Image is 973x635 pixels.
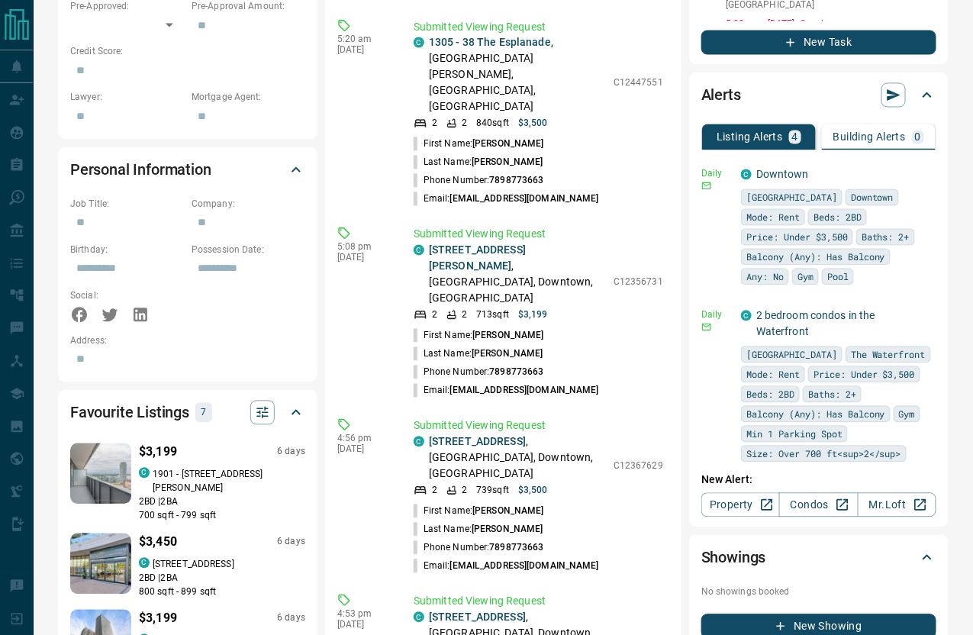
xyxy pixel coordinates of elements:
[462,308,467,322] p: 2
[472,139,543,150] span: [PERSON_NAME]
[414,156,543,169] p: Last Name:
[337,434,391,444] p: 4:56 pm
[746,427,843,442] span: Min 1 Parking Spot
[833,132,906,143] p: Building Alerts
[414,174,544,188] p: Phone Number:
[414,137,544,151] p: First Name:
[192,198,305,211] p: Company:
[701,308,732,322] p: Daily
[851,190,894,205] span: Downtown
[701,585,936,599] p: No showings booked
[746,230,848,245] span: Price: Under $3,500
[746,446,901,462] span: Size: Over 700 ft<sup>2</sup>
[827,269,849,285] span: Pool
[70,289,184,303] p: Social:
[518,484,548,498] p: $3,500
[192,91,305,105] p: Mortgage Agent:
[70,198,184,211] p: Job Title:
[450,194,599,205] span: [EMAIL_ADDRESS][DOMAIN_NAME]
[701,472,936,488] p: New Alert:
[814,367,915,382] span: Price: Under $3,500
[414,192,599,206] p: Email:
[429,37,551,49] a: 1305 - 38 The Esplanade
[139,509,305,523] p: 700 sqft - 799 sqft
[472,524,543,535] span: [PERSON_NAME]
[614,276,663,289] p: C12356731
[756,310,875,338] a: 2 bedroom condos in the Waterfront
[429,244,526,272] a: [STREET_ADDRESS][PERSON_NAME]
[337,609,391,620] p: 4:53 pm
[139,610,177,628] p: $3,199
[746,407,885,422] span: Balcony (Any): Has Balcony
[277,446,305,459] p: 6 days
[701,181,712,192] svg: Email
[139,443,177,462] p: $3,199
[746,190,837,205] span: [GEOGRAPHIC_DATA]
[139,585,305,599] p: 800 sqft - 899 sqft
[899,407,915,422] span: Gym
[792,132,798,143] p: 4
[414,329,544,343] p: First Name:
[717,132,783,143] p: Listing Alerts
[70,395,305,431] div: Favourite Listings7
[414,437,424,447] div: condos.ca
[414,227,663,243] p: Submitted Viewing Request
[476,117,509,131] p: 840 sqft
[414,504,544,518] p: First Name:
[429,35,606,115] p: , [GEOGRAPHIC_DATA][PERSON_NAME], [GEOGRAPHIC_DATA], [GEOGRAPHIC_DATA]
[614,459,663,473] p: C12367629
[614,76,663,90] p: C12447551
[414,612,424,623] div: condos.ca
[797,269,814,285] span: Gym
[429,436,526,448] a: [STREET_ADDRESS]
[337,45,391,56] p: [DATE]
[139,572,305,585] p: 2 BD | 2 BA
[414,366,544,379] p: Phone Number:
[915,132,921,143] p: 0
[472,330,543,341] span: [PERSON_NAME]
[337,444,391,455] p: [DATE]
[701,322,712,333] svg: Email
[429,243,606,307] p: , [GEOGRAPHIC_DATA], Downtown, [GEOGRAPHIC_DATA]
[70,152,305,189] div: Personal Information
[746,367,800,382] span: Mode: Rent
[518,308,548,322] p: $3,199
[701,83,741,108] h2: Alerts
[192,243,305,257] p: Possession Date:
[70,440,305,523] a: Favourited listing$3,1996 dayscondos.ca1901 - [STREET_ADDRESS][PERSON_NAME]2BD |2BA700 sqft - 799...
[337,34,391,45] p: 5:20 am
[414,384,599,398] p: Email:
[70,401,189,425] h2: Favourite Listings
[701,77,936,114] div: Alerts
[70,243,184,257] p: Birthday:
[746,250,885,265] span: Balcony (Any): Has Balcony
[746,387,794,402] span: Beds: 2BD
[701,540,936,576] div: Showings
[70,530,305,599] a: Favourited listing$3,4506 dayscondos.ca[STREET_ADDRESS]2BD |2BA800 sqft - 899 sqft
[414,19,663,35] p: Submitted Viewing Request
[746,269,784,285] span: Any: No
[153,468,305,495] p: 1901 - [STREET_ADDRESS][PERSON_NAME]
[139,558,150,569] div: condos.ca
[414,418,663,434] p: Submitted Viewing Request
[153,558,234,572] p: [STREET_ADDRESS]
[472,506,543,517] span: [PERSON_NAME]
[432,308,437,322] p: 2
[70,91,184,105] p: Lawyer:
[518,117,548,131] p: $3,500
[472,349,543,359] span: [PERSON_NAME]
[489,543,543,553] span: 7898773663
[462,117,467,131] p: 2
[701,31,936,55] button: New Task
[741,169,752,180] div: condos.ca
[472,157,543,168] span: [PERSON_NAME]
[414,37,424,48] div: condos.ca
[429,611,526,624] a: [STREET_ADDRESS]
[429,434,606,482] p: , [GEOGRAPHIC_DATA], Downtown, [GEOGRAPHIC_DATA]
[462,484,467,498] p: 2
[70,158,211,182] h2: Personal Information
[414,245,424,256] div: condos.ca
[337,242,391,253] p: 5:08 pm
[808,387,856,402] span: Baths: 2+
[55,533,147,595] img: Favourited listing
